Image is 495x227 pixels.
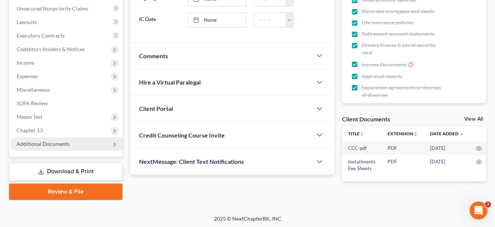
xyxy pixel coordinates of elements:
[362,73,403,80] span: Appraisal reports
[17,5,88,12] span: Unsecured Nonpriority Claims
[362,61,407,68] span: Income Documents
[17,59,34,66] span: Income
[360,132,364,136] i: unfold_more
[17,46,85,52] span: Codebtors Insiders & Notices
[17,86,50,93] span: Miscellaneous
[464,117,483,122] a: View All
[9,163,123,180] a: Download & Print
[139,79,201,86] span: Hire a Virtual Paralegal
[11,29,123,42] a: Executory Contracts
[139,158,244,165] span: NextMessage: Client Text Notifications
[342,155,381,176] td: Installments Fee Sheets
[424,155,470,176] td: [DATE]
[17,19,37,25] span: Lawsuits
[11,2,123,15] a: Unsecured Nonpriority Claims
[430,131,464,136] a: Date Added expand_more
[459,132,464,136] i: expand_more
[9,183,123,200] a: Review & File
[362,30,434,38] span: Retirement account statements
[388,131,418,136] a: Extensionunfold_more
[254,13,286,27] input: -- : --
[469,201,487,219] iframe: Intercom live chat
[413,132,418,136] i: unfold_more
[17,73,38,79] span: Expenses
[139,105,173,112] span: Client Portal
[11,15,123,29] a: Lawsuits
[381,141,424,155] td: PDF
[342,141,381,155] td: CCC-pdf
[362,8,434,15] span: Recorded mortgages and deeds
[139,132,225,139] span: Credit Counseling Course Invite
[188,13,246,27] a: None
[362,41,444,56] span: Drivers license & social security card
[17,141,70,147] span: Additional Documents
[139,52,168,59] span: Comments
[17,100,48,106] span: SOFA Review
[348,131,364,136] a: Titleunfold_more
[485,201,491,207] span: 3
[381,155,424,176] td: PDF
[11,97,123,110] a: SOFA Review
[342,115,390,123] div: Client Documents
[17,127,43,133] span: Chapter 13
[17,113,42,120] span: Means Test
[362,84,444,99] span: Separation agreements or decrees of divorces
[135,12,184,27] label: IC Date
[17,32,65,39] span: Executory Contracts
[362,19,413,26] span: Life insurance policies
[424,141,470,155] td: [DATE]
